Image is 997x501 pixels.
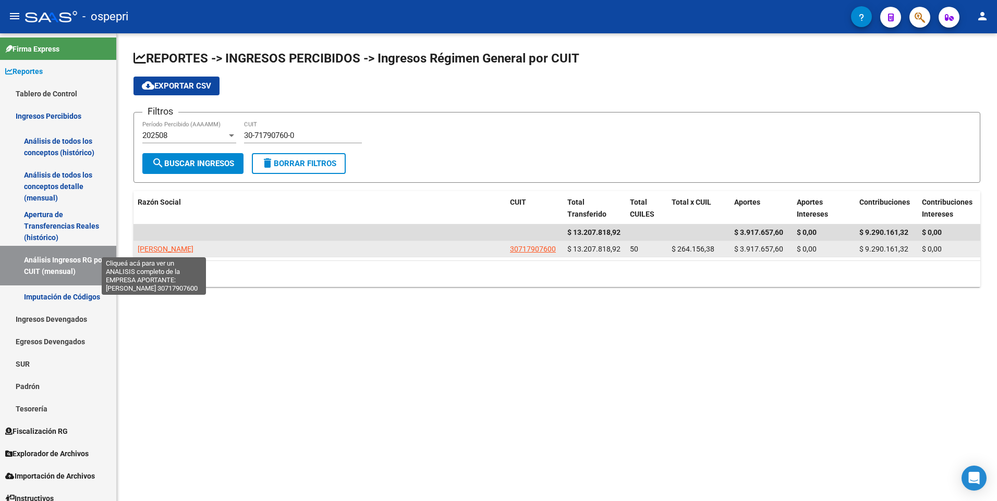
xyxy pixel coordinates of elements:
span: Explorador de Archivos [5,448,89,459]
span: - ospepri [82,5,128,28]
span: Reportes [5,66,43,77]
span: $ 0,00 [922,245,942,253]
span: Contribuciones Intereses [922,198,972,218]
datatable-header-cell: Razón Social [133,191,506,226]
span: Exportar CSV [142,81,211,91]
datatable-header-cell: CUIT [506,191,563,226]
datatable-header-cell: Contribuciones [855,191,918,226]
span: 202508 [142,131,167,140]
span: $ 13.207.818,92 [567,228,621,236]
mat-icon: search [152,157,164,169]
span: Firma Express [5,43,59,55]
span: 30717907600 [510,245,556,253]
datatable-header-cell: Contribuciones Intereses [918,191,980,226]
datatable-header-cell: Total Transferido [563,191,626,226]
h3: Filtros [142,104,178,119]
span: [PERSON_NAME] [138,245,193,253]
mat-icon: delete [261,157,274,169]
button: Exportar CSV [133,77,220,95]
span: Total Transferido [567,198,606,218]
datatable-header-cell: Aportes [730,191,793,226]
span: $ 264.156,38 [672,245,714,253]
span: Razón Social [138,198,181,206]
button: Buscar Ingresos [142,153,244,174]
span: Buscar Ingresos [152,159,234,168]
span: $ 0,00 [922,228,942,236]
span: Aportes [734,198,760,206]
span: REPORTES -> INGRESOS PERCIBIDOS -> Ingresos Régimen General por CUIT [133,51,579,66]
span: Contribuciones [859,198,910,206]
span: $ 3.917.657,60 [734,245,783,253]
button: Borrar Filtros [252,153,346,174]
span: $ 3.917.657,60 [734,228,783,236]
span: $ 0,00 [797,245,817,253]
span: $ 9.290.161,32 [859,228,908,236]
span: Borrar Filtros [261,159,336,168]
span: $ 0,00 [797,228,817,236]
span: 50 [630,245,638,253]
span: Importación de Archivos [5,470,95,482]
datatable-header-cell: Total CUILES [626,191,667,226]
mat-icon: person [976,10,989,22]
span: $ 13.207.818,92 [567,245,621,253]
datatable-header-cell: Aportes Intereses [793,191,855,226]
span: Fiscalización RG [5,425,68,437]
div: Open Intercom Messenger [962,466,987,491]
datatable-header-cell: Total x CUIL [667,191,730,226]
span: Total CUILES [630,198,654,218]
span: $ 9.290.161,32 [859,245,908,253]
span: Aportes Intereses [797,198,828,218]
mat-icon: menu [8,10,21,22]
span: Total x CUIL [672,198,711,206]
span: CUIT [510,198,526,206]
mat-icon: cloud_download [142,79,154,92]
